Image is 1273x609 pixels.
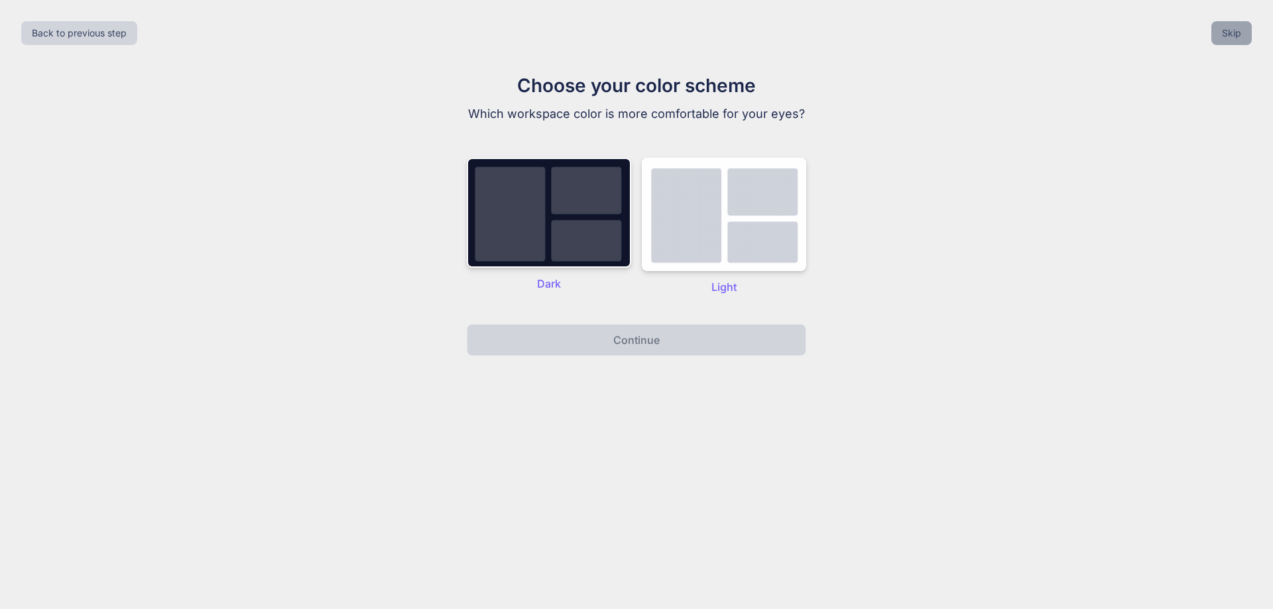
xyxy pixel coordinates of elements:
[642,279,806,295] p: Light
[414,105,859,123] p: Which workspace color is more comfortable for your eyes?
[467,158,631,268] img: dark
[21,21,137,45] button: Back to previous step
[414,72,859,99] h1: Choose your color scheme
[642,158,806,271] img: dark
[467,324,806,356] button: Continue
[613,332,660,348] p: Continue
[467,276,631,292] p: Dark
[1211,21,1252,45] button: Skip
